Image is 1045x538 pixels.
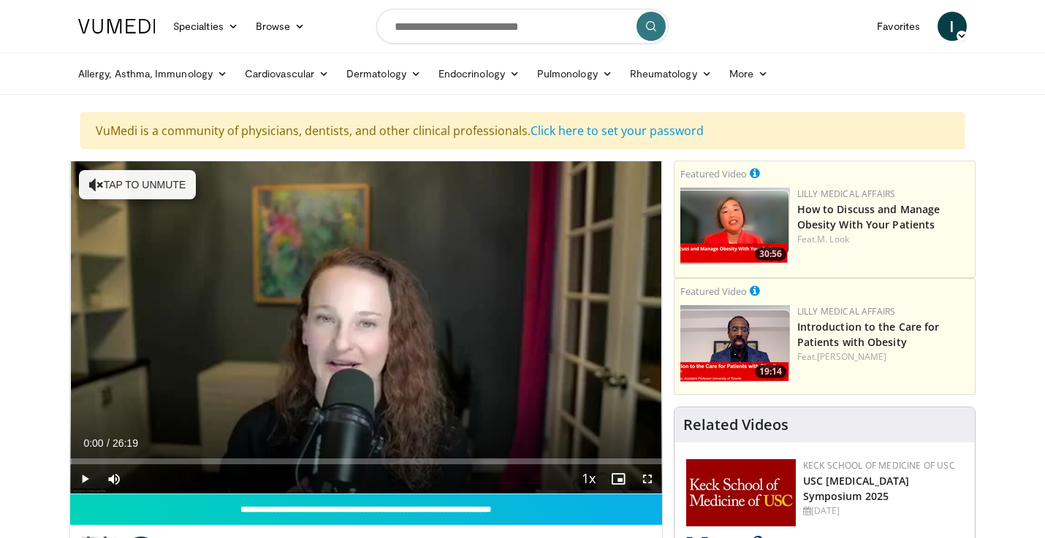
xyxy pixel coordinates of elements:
div: [DATE] [803,504,963,518]
span: 30:56 [755,247,786,261]
div: VuMedi is a community of physicians, dentists, and other clinical professionals. [80,112,965,149]
button: Fullscreen [633,464,662,493]
button: Mute [99,464,129,493]
small: Featured Video [680,167,747,180]
video-js: Video Player [70,161,662,494]
a: Click here to set your password [531,123,704,139]
button: Play [70,464,99,493]
a: How to Discuss and Manage Obesity With Your Patients [797,202,940,231]
a: Keck School of Medicine of USC [803,459,955,472]
a: Lilly Medical Affairs [797,305,896,318]
a: M. Look [817,233,849,245]
a: Allergy, Asthma, Immunology [69,59,236,88]
a: Dermatology [338,59,430,88]
a: I [938,12,967,41]
a: Introduction to the Care for Patients with Obesity [797,320,940,349]
span: / [107,437,110,449]
img: acc2e291-ced4-4dd5-b17b-d06994da28f3.png.150x105_q85_crop-smart_upscale.png [680,305,790,382]
small: Featured Video [680,285,747,298]
span: 26:19 [113,437,138,449]
a: Cardiovascular [236,59,338,88]
img: c98a6a29-1ea0-4bd5-8cf5-4d1e188984a7.png.150x105_q85_crop-smart_upscale.png [680,188,790,264]
h4: Related Videos [683,416,788,434]
img: VuMedi Logo [78,19,156,34]
a: [PERSON_NAME] [817,350,886,363]
button: Enable picture-in-picture mode [604,464,633,493]
a: 30:56 [680,188,790,264]
a: Browse [247,12,314,41]
a: Rheumatology [621,59,721,88]
div: Feat. [797,350,969,364]
a: More [721,59,777,88]
div: Feat. [797,233,969,246]
a: USC [MEDICAL_DATA] Symposium 2025 [803,474,910,503]
a: Lilly Medical Affairs [797,188,896,200]
button: Tap to unmute [79,170,196,199]
span: 0:00 [83,437,103,449]
img: 7b941f1f-d101-407a-8bfa-07bd47db01ba.png.150x105_q85_autocrop_double_scale_upscale_version-0.2.jpg [686,459,796,526]
a: Favorites [868,12,929,41]
a: Pulmonology [528,59,621,88]
button: Playback Rate [574,464,604,493]
div: Progress Bar [70,458,662,464]
a: Endocrinology [430,59,528,88]
input: Search topics, interventions [376,9,669,44]
a: 19:14 [680,305,790,382]
a: Specialties [164,12,247,41]
span: 19:14 [755,365,786,378]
